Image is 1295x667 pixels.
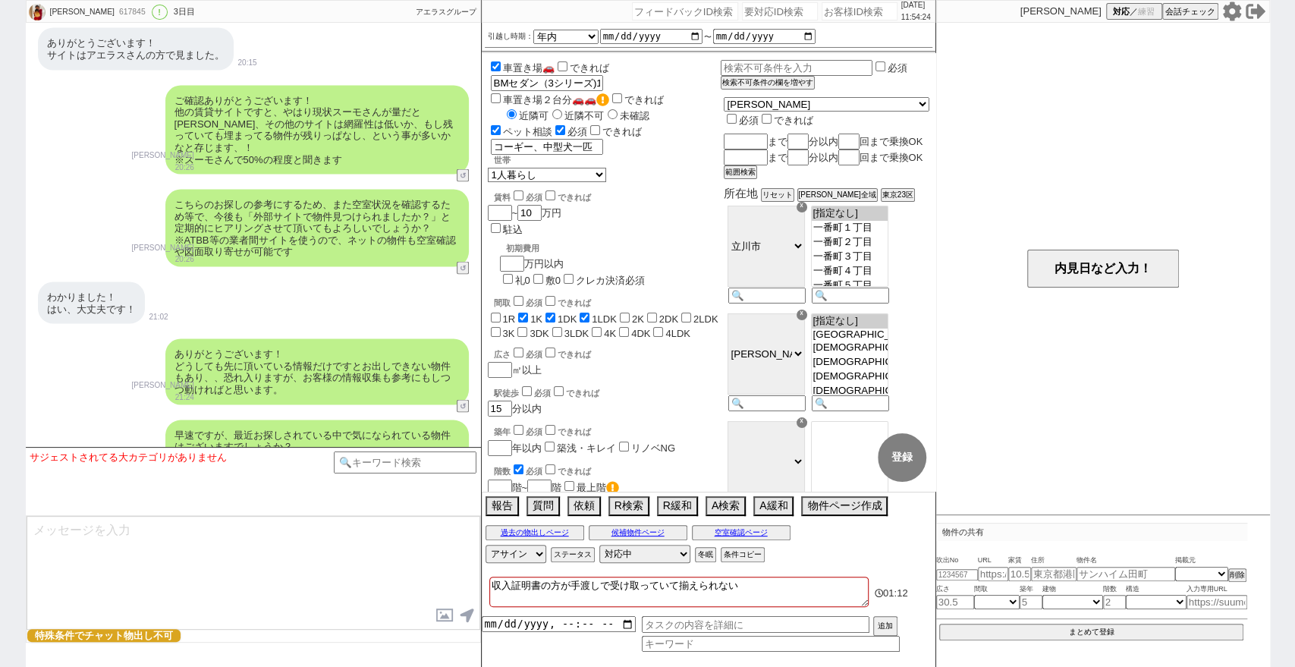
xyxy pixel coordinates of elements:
[1187,595,1247,609] input: https://suumo.jp/chintai/jnc_000022489271
[1126,584,1187,596] span: 構造
[797,202,807,212] div: ☓
[27,629,181,642] span: 特殊条件でチャット物出し不可
[494,345,721,360] div: 広さ
[488,94,609,105] label: 車置き場２台分🚗🚗
[132,379,194,391] p: [PERSON_NAME]
[542,298,591,307] label: できれば
[724,149,929,165] div: まで 分以内
[507,109,517,119] input: 近隣可
[545,296,555,306] input: できれば
[564,328,589,339] label: 3LDK
[1113,6,1130,17] span: 対応
[883,587,908,599] span: 01:12
[665,328,690,339] label: 4LDK
[503,110,548,121] label: 近隣可
[797,188,878,202] button: [PERSON_NAME]全域
[530,313,542,325] label: 1K
[515,275,530,286] label: 礼0
[1027,250,1179,288] button: 内見日など入力！
[936,584,974,596] span: 広さ
[888,62,907,74] label: 必須
[936,555,978,567] span: 吹出No
[548,110,604,121] label: 近隣不可
[604,110,649,121] label: 未確認
[812,235,888,250] option: 一番町２丁目
[576,275,645,286] label: クレカ決済必須
[558,61,567,71] input: できれば
[457,168,469,181] button: ↺
[488,30,533,42] label: 引越し時期：
[724,187,758,200] span: 所在地
[545,275,561,286] label: 敷0
[491,75,603,91] input: 車種など
[587,126,642,137] label: できれば
[567,496,601,516] button: 依頼
[608,109,618,119] input: 未確認
[416,8,476,16] span: アエラスグループ
[149,310,168,322] p: 21:02
[812,341,888,355] option: [DEMOGRAPHIC_DATA]１丁目
[1042,584,1103,596] span: 建物
[494,155,721,166] div: 世帯
[801,496,888,516] button: 物件ページ作成
[1165,6,1215,17] span: 会話チェック
[503,224,523,235] label: 駐込
[488,479,721,496] div: 階~ 階
[612,93,622,103] input: できれば
[558,313,577,325] label: 1DK
[1228,568,1246,582] button: 削除
[860,136,923,147] span: 回まで乗換OK
[761,188,794,202] button: リセット
[704,33,712,41] label: 〜
[659,313,678,325] label: 2DK
[822,2,897,20] input: お客様ID検索
[238,56,257,68] p: 20:15
[1077,567,1175,581] input: サンハイム田町
[491,61,501,71] input: 車置き場🚗
[494,294,721,309] div: 間取
[557,442,616,454] label: 築浅・キレイ
[545,348,555,357] input: できれば
[488,126,552,137] label: ペット相談
[555,62,609,74] label: できれば
[174,6,195,18] div: 3日目
[534,389,551,398] span: 必須
[1138,6,1155,17] span: 練習
[554,386,564,396] input: できれば
[551,389,599,398] label: できれば
[878,433,926,482] button: 登録
[812,395,889,411] input: 🔍
[797,310,807,320] div: ☓
[494,188,591,203] div: 賃料
[491,125,501,135] input: ペット相談
[1103,584,1126,596] span: 階数
[706,496,746,516] button: A検索
[812,278,888,293] option: 一番町５丁目
[590,125,600,135] input: できれば
[545,464,555,474] input: できれば
[542,427,591,436] label: できれば
[1008,567,1031,581] input: 10.5
[812,221,888,235] option: 一番町１丁目
[812,288,889,304] input: 🔍
[494,423,721,438] div: 築年
[1106,3,1162,20] button: 対応／練習
[936,569,978,580] input: 1234567
[1077,555,1175,567] span: 物件名
[552,109,562,119] input: 近隣不可
[488,62,555,74] label: 車置き場🚗
[526,193,542,202] span: 必須
[457,399,469,412] button: ↺
[631,328,650,339] label: 4DK
[165,85,469,175] div: ご確認ありがとうございます！ 他の賃貸サイトですと、やはり現状スーモさんが量だと[PERSON_NAME]、その他のサイトは網羅性は低いか、もし残っていても埋まってる物件が残りっぱなし、という事...
[457,261,469,274] button: ↺
[797,417,807,428] div: ☓
[165,189,469,266] div: こちらのお探しの参考にするため、また空室状況を確認するため等で、今後も「外部サイトで物件見つけられましたか？」と定期的にヒアリングさせて頂いてもよろしいでしょうか？ ※ATBB等の業者間サイトを...
[642,636,900,652] input: キーワード
[1162,3,1218,20] button: 会話チェック
[542,467,591,476] label: できれば
[631,442,676,454] label: リノベNG
[132,149,194,161] p: [PERSON_NAME]
[542,193,591,202] label: できれば
[494,384,721,399] div: 駅徒歩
